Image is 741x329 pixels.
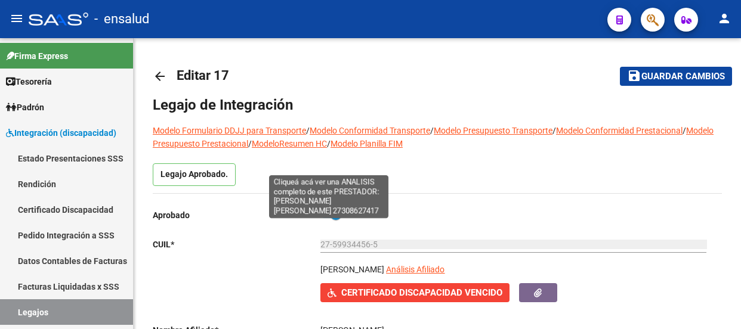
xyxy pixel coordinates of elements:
span: Integración (discapacidad) [6,126,116,139]
a: Modelo Conformidad Prestacional [556,126,683,135]
p: Legajo Aprobado. [153,163,236,186]
span: Tesorería [6,75,52,88]
a: Modelo Formulario DDJJ para Transporte [153,126,306,135]
p: Aprobado [153,209,320,222]
span: Editar 17 [177,68,229,83]
p: [PERSON_NAME] [320,263,384,276]
mat-icon: menu [10,11,24,26]
mat-icon: person [717,11,731,26]
mat-icon: arrow_back [153,69,167,83]
iframe: Intercom live chat [700,288,729,317]
span: Firma Express [6,49,68,63]
span: Certificado Discapacidad Vencido [341,288,502,299]
p: CUIL [153,238,320,251]
a: ModeloResumen HC [252,139,327,148]
button: Guardar cambios [620,67,732,85]
a: Modelo Presupuesto Transporte [434,126,552,135]
a: Modelo Planilla FIM [331,139,403,148]
span: - ensalud [94,6,149,32]
button: Certificado Discapacidad Vencido [320,283,510,302]
a: Modelo Conformidad Transporte [310,126,430,135]
span: Análisis Afiliado [386,265,444,274]
mat-icon: save [627,69,641,83]
span: Guardar cambios [641,72,725,82]
span: Padrón [6,101,44,114]
h1: Legajo de Integración [153,95,722,114]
